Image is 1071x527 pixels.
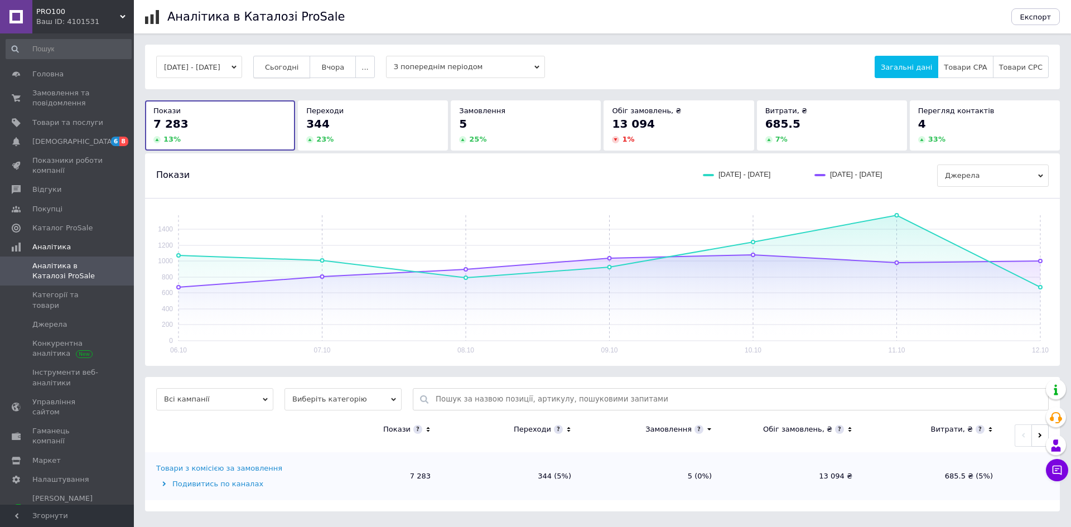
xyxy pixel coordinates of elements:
button: Вчора [310,56,356,78]
button: Товари CPA [938,56,993,78]
button: ... [355,56,374,78]
text: 10.10 [745,346,761,354]
span: Товари CPC [999,63,1043,71]
text: 1200 [158,241,173,249]
td: 7 283 [301,452,442,500]
text: 1400 [158,225,173,233]
text: 400 [162,305,173,313]
span: 5 [459,117,467,130]
text: 08.10 [457,346,474,354]
span: 4 [918,117,926,130]
span: Гаманець компанії [32,426,103,446]
span: 7 283 [153,117,189,130]
span: Каталог ProSale [32,223,93,233]
span: Джерела [32,320,67,330]
span: 344 [306,117,330,130]
span: З попереднім періодом [386,56,545,78]
span: [DEMOGRAPHIC_DATA] [32,137,115,147]
span: Показники роботи компанії [32,156,103,176]
span: Товари CPA [944,63,987,71]
div: Покази [383,424,411,434]
div: Витрати, ₴ [930,424,973,434]
span: Перегляд контактів [918,107,995,115]
text: 07.10 [313,346,330,354]
text: 12.10 [1032,346,1049,354]
span: ... [361,63,368,71]
span: Замовлення [459,107,505,115]
span: Аналітика [32,242,71,252]
span: Відгуки [32,185,61,195]
text: 1000 [158,257,173,265]
span: Загальні дані [881,63,932,71]
text: 200 [162,321,173,328]
span: Джерела [937,165,1049,187]
td: 344 (5%) [442,452,582,500]
input: Пошук за назвою позиції, артикулу, пошуковими запитами [436,389,1043,410]
span: Покази [156,169,190,181]
span: Головна [32,69,64,79]
div: Ваш ID: 4101531 [36,17,134,27]
span: Конкурентна аналітика [32,339,103,359]
span: Виберіть категорію [284,388,402,410]
span: 33 % [928,135,945,143]
input: Пошук [6,39,132,59]
div: Подивитись по каналах [156,479,298,489]
span: Інструменти веб-аналітики [32,368,103,388]
span: 1 % [622,135,634,143]
span: Покупці [32,204,62,214]
span: 23 % [316,135,334,143]
span: 13 094 [612,117,655,130]
td: 13 094 ₴ [723,452,863,500]
span: PRO100 [36,7,120,17]
span: Витрати, ₴ [765,107,808,115]
span: [PERSON_NAME] та рахунки [32,494,103,524]
text: 800 [162,273,173,281]
span: Експорт [1020,13,1051,21]
span: Управління сайтом [32,397,103,417]
button: Сьогодні [253,56,311,78]
text: 09.10 [601,346,617,354]
span: 8 [119,137,128,146]
h1: Аналітика в Каталозі ProSale [167,10,345,23]
text: 06.10 [170,346,187,354]
span: Налаштування [32,475,89,485]
span: Покази [153,107,181,115]
span: 13 % [163,135,181,143]
span: Сьогодні [265,63,299,71]
button: Експорт [1011,8,1060,25]
td: 685.5 ₴ (5%) [863,452,1004,500]
div: Переходи [514,424,551,434]
div: Товари з комісією за замовлення [156,463,282,473]
span: Маркет [32,456,61,466]
span: 6 [111,137,120,146]
text: 0 [169,337,173,345]
span: 7 % [775,135,788,143]
span: Аналітика в Каталозі ProSale [32,261,103,281]
div: Обіг замовлень, ₴ [763,424,832,434]
button: Загальні дані [875,56,938,78]
div: Замовлення [645,424,692,434]
text: 11.10 [888,346,905,354]
span: 25 % [469,135,486,143]
span: Товари та послуги [32,118,103,128]
button: [DATE] - [DATE] [156,56,242,78]
button: Чат з покупцем [1046,459,1068,481]
span: Обіг замовлень, ₴ [612,107,681,115]
td: 5 (0%) [582,452,723,500]
span: Всі кампанії [156,388,273,410]
button: Товари CPC [993,56,1049,78]
span: Переходи [306,107,344,115]
span: 685.5 [765,117,800,130]
span: Замовлення та повідомлення [32,88,103,108]
span: Категорії та товари [32,290,103,310]
span: Вчора [321,63,344,71]
text: 600 [162,289,173,297]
